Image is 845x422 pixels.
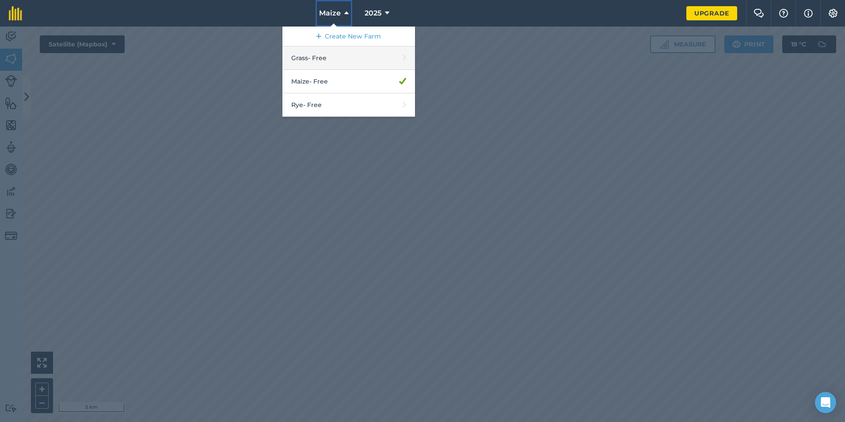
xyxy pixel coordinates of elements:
[754,9,764,18] img: Two speech bubbles overlapping with the left bubble in the forefront
[282,27,415,46] a: Create New Farm
[319,8,341,19] span: Maize
[804,8,813,19] img: svg+xml;base64,PHN2ZyB4bWxucz0iaHR0cDovL3d3dy53My5vcmcvMjAwMC9zdmciIHdpZHRoPSIxNyIgaGVpZ2h0PSIxNy...
[365,8,381,19] span: 2025
[282,46,415,70] a: Grass- Free
[778,9,789,18] img: A question mark icon
[282,70,415,93] a: Maize- Free
[815,392,836,413] div: Open Intercom Messenger
[828,9,838,18] img: A cog icon
[282,93,415,117] a: Rye- Free
[9,6,22,20] img: fieldmargin Logo
[686,6,737,20] a: Upgrade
